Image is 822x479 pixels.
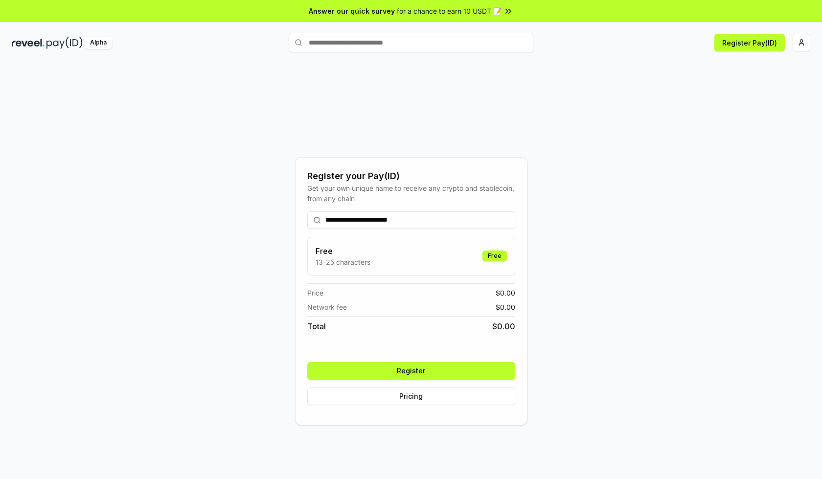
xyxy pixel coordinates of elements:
span: Answer our quick survey [309,6,395,16]
div: Alpha [85,37,112,49]
img: reveel_dark [12,37,45,49]
p: 13-25 characters [316,257,370,267]
button: Register Pay(ID) [714,34,785,51]
button: Pricing [307,388,515,405]
div: Free [482,251,507,261]
span: $ 0.00 [496,302,515,312]
button: Register [307,362,515,380]
span: for a chance to earn 10 USDT 📝 [397,6,502,16]
span: $ 0.00 [492,320,515,332]
span: Total [307,320,326,332]
div: Register your Pay(ID) [307,169,515,183]
img: pay_id [46,37,83,49]
h3: Free [316,245,370,257]
span: $ 0.00 [496,288,515,298]
div: Get your own unique name to receive any crypto and stablecoin, from any chain [307,183,515,204]
span: Price [307,288,323,298]
span: Network fee [307,302,347,312]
